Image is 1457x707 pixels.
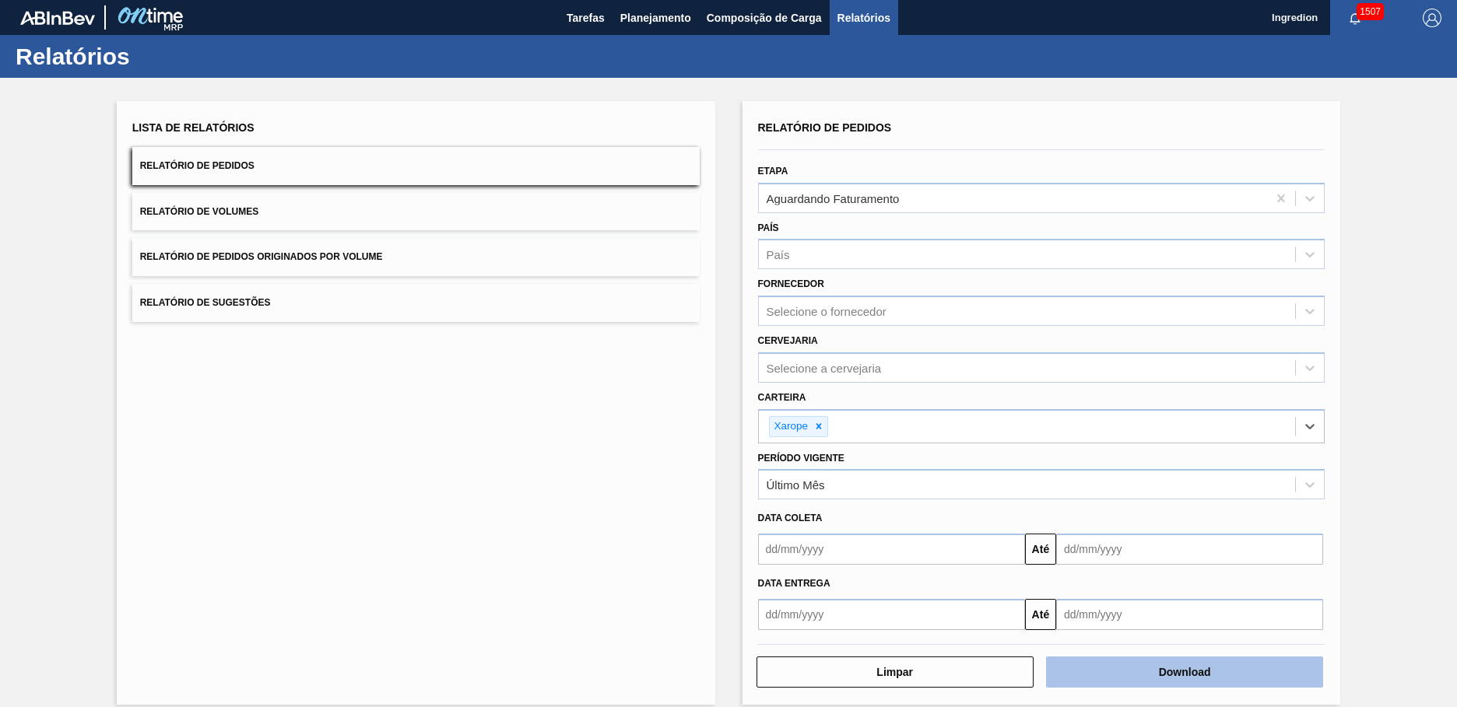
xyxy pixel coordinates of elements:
div: Aguardando Faturamento [767,191,900,205]
span: Planejamento [620,9,691,27]
button: Limpar [757,656,1034,688]
span: Relatório de Volumes [140,206,258,217]
span: Data entrega [758,578,830,589]
img: Logout [1423,9,1441,27]
span: Relatórios [837,9,890,27]
span: Lista de Relatórios [132,121,255,134]
input: dd/mm/yyyy [758,599,1025,630]
label: País [758,222,779,233]
button: Download [1046,656,1323,688]
span: Relatório de Sugestões [140,297,271,308]
span: Relatório de Pedidos [758,121,892,134]
div: Xarope [770,417,811,436]
div: Selecione a cervejaria [767,361,882,374]
div: Último Mês [767,478,825,492]
button: Relatório de Volumes [132,193,700,231]
input: dd/mm/yyyy [1056,599,1323,630]
button: Relatório de Pedidos Originados por Volume [132,238,700,276]
img: TNhmsLtSVTkK8tSr43FrP2fwEKptu5GPRR3wAAAABJRU5ErkJggg== [20,11,95,25]
input: dd/mm/yyyy [758,534,1025,565]
label: Etapa [758,166,788,177]
button: Até [1025,599,1056,630]
span: 1507 [1357,3,1384,20]
label: Período Vigente [758,453,844,464]
button: Notificações [1330,7,1380,29]
span: Composição de Carga [707,9,822,27]
h1: Relatórios [16,47,292,65]
label: Carteira [758,392,806,403]
div: País [767,248,790,261]
span: Data coleta [758,513,823,523]
label: Fornecedor [758,278,824,289]
input: dd/mm/yyyy [1056,534,1323,565]
div: Selecione o fornecedor [767,305,886,318]
button: Relatório de Pedidos [132,147,700,185]
label: Cervejaria [758,335,818,346]
span: Tarefas [567,9,605,27]
button: Até [1025,534,1056,565]
span: Relatório de Pedidos [140,160,255,171]
span: Relatório de Pedidos Originados por Volume [140,251,383,262]
button: Relatório de Sugestões [132,284,700,322]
